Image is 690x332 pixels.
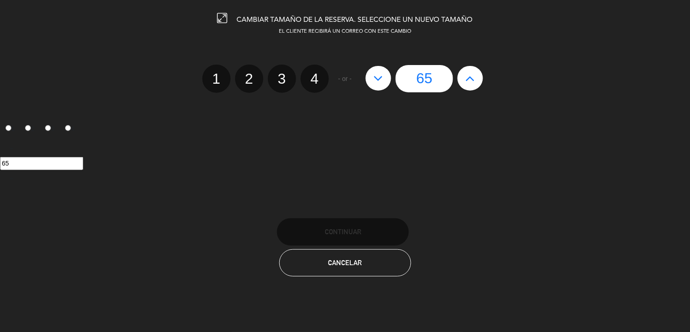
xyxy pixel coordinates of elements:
[237,16,473,24] span: CAMBIAR TAMAÑO DE LA RESERVA. SELECCIONE UN NUEVO TAMAÑO
[235,65,263,93] label: 2
[279,249,411,277] button: Cancelar
[202,65,231,93] label: 1
[301,65,329,93] label: 4
[65,125,71,131] input: 4
[20,121,40,137] label: 2
[60,121,80,137] label: 4
[5,125,11,131] input: 1
[325,228,361,236] span: Continuar
[338,74,352,84] span: - or -
[268,65,296,93] label: 3
[279,29,411,34] span: EL CLIENTE RECIBIRÁ UN CORREO CON ESTE CAMBIO
[45,125,51,131] input: 3
[25,125,31,131] input: 2
[40,121,60,137] label: 3
[277,218,409,246] button: Continuar
[328,259,362,267] span: Cancelar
